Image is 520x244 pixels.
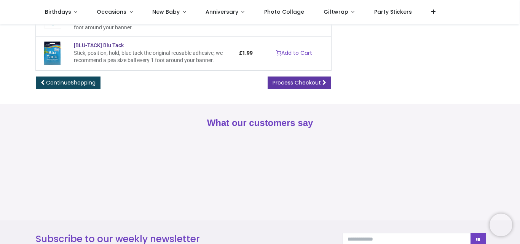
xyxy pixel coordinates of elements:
span: Giftwrap [324,8,348,16]
span: New Baby [152,8,180,16]
iframe: Brevo live chat [490,214,512,236]
span: Anniversary [206,8,238,16]
span: Photo Collage [264,8,304,16]
span: Shopping [71,79,96,86]
span: £ [239,50,253,56]
span: Party Stickers [374,8,412,16]
a: [BLU-TACK] Blu Tack [74,42,124,48]
span: 1.99 [242,50,253,56]
span: Birthdays [45,8,71,16]
a: Process Checkout [268,77,331,89]
img: [BLU-TACK] Blu Tack [40,41,65,65]
a: ContinueShopping [36,77,100,89]
a: Add to Cart [271,47,317,60]
span: Process Checkout [273,79,321,86]
a: [BLU-TACK] Blu Tack [40,49,65,56]
span: Continue [46,79,96,86]
h2: What our customers say [36,116,485,129]
span: Occasions [97,8,126,16]
div: Stick, position, hold, blue tack the original reusable adhesive, we recommend a pea size ball eve... [74,49,230,64]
